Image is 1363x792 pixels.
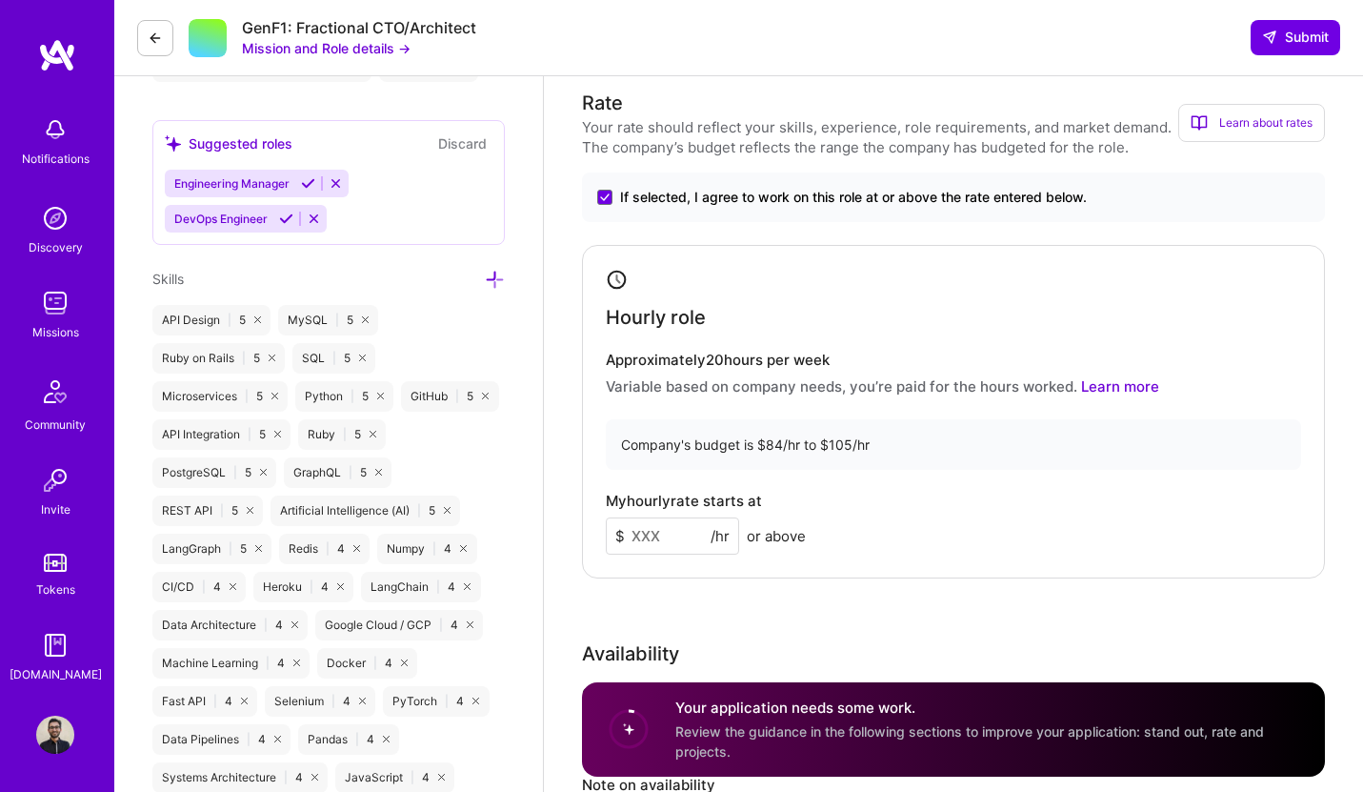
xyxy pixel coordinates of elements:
[253,572,353,602] div: Heroku 4
[242,351,246,366] span: |
[233,465,237,480] span: |
[36,111,74,149] img: bell
[29,237,83,257] div: Discovery
[220,503,224,518] span: |
[36,461,74,499] img: Invite
[307,212,321,226] i: Reject
[377,534,476,564] div: Numpy 4
[279,212,293,226] i: Accept
[1251,20,1340,54] button: Submit
[349,465,352,480] span: |
[355,732,359,747] span: |
[351,389,354,404] span: |
[464,583,471,590] i: icon Close
[152,457,276,488] div: PostgreSQL 5
[292,343,375,374] div: SQL 5
[284,457,391,488] div: GraphQL 5
[675,723,1264,760] span: Review the guidance in the following sections to improve your application: stand out, rate and pr...
[606,376,1301,396] p: Variable based on company needs, you’re paid for the hours worked.
[242,18,476,38] div: GenF1: Fractional CTO/Architect
[445,694,449,709] span: |
[247,507,253,514] i: icon Close
[432,132,492,154] button: Discard
[32,369,78,415] img: Community
[165,133,292,153] div: Suggested roles
[436,579,440,595] span: |
[245,389,249,404] span: |
[36,716,74,754] img: User Avatar
[152,648,310,679] div: Machine Learning 4
[606,306,706,329] h4: Hourly role
[152,686,257,717] div: Fast API 4
[152,305,271,335] div: API Design 5
[269,355,275,361] i: icon Close
[326,541,330,557] span: |
[311,774,318,781] i: icon Close
[606,493,762,510] h4: My hourly rate starts at
[606,269,628,291] i: icon Clock
[152,534,271,564] div: LangGraph 5
[41,499,70,519] div: Invite
[747,526,806,546] span: or above
[32,322,79,342] div: Missions
[260,469,267,476] i: icon Close
[266,656,270,671] span: |
[432,541,436,557] span: |
[152,496,263,526] div: REST API 5
[152,381,288,412] div: Microservices 5
[401,381,498,412] div: GitHub 5
[22,149,90,169] div: Notifications
[295,381,393,412] div: Python 5
[298,419,386,450] div: Ruby 5
[38,38,76,72] img: logo
[293,660,300,666] i: icon Close
[1081,377,1159,396] a: Learn more
[228,313,231,328] span: |
[284,770,288,785] span: |
[417,503,421,518] span: |
[247,732,251,747] span: |
[472,698,479,704] i: icon Close
[383,736,390,742] i: icon Close
[444,507,451,514] i: icon Close
[329,176,343,191] i: Reject
[274,431,281,437] i: icon Close
[241,698,248,704] i: icon Close
[1262,30,1277,45] i: icon SendLight
[230,583,236,590] i: icon Close
[331,694,335,709] span: |
[455,389,459,404] span: |
[460,545,467,552] i: icon Close
[439,618,443,633] span: |
[278,305,378,335] div: MySQL 5
[375,469,382,476] i: icon Close
[353,545,360,552] i: icon Close
[148,30,163,46] i: icon LeftArrowDark
[152,610,308,640] div: Data Architecture 4
[36,626,74,664] img: guide book
[279,534,370,564] div: Redis 4
[44,554,67,572] img: tokens
[1262,28,1329,47] span: Submit
[359,355,366,361] i: icon Close
[264,618,268,633] span: |
[335,313,339,328] span: |
[174,212,268,226] span: DevOps Engineer
[675,698,1302,718] h4: Your application needs some work.
[291,621,298,628] i: icon Close
[36,284,74,322] img: teamwork
[606,518,739,555] input: XXX
[582,117,1178,157] div: Your rate should reflect your skills, experience, role requirements, and market demand. The compa...
[606,352,1301,369] h4: Approximately 20 hours per week
[265,686,375,717] div: Selenium 4
[332,351,336,366] span: |
[1191,114,1208,132] i: icon BookOpen
[174,176,290,191] span: Engineering Manager
[248,427,251,442] span: |
[36,199,74,237] img: discovery
[298,724,399,755] div: Pandas 4
[271,496,460,526] div: Artificial Intelligence (AI) 5
[615,526,625,546] span: $
[213,694,217,709] span: |
[152,419,291,450] div: API Integration 5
